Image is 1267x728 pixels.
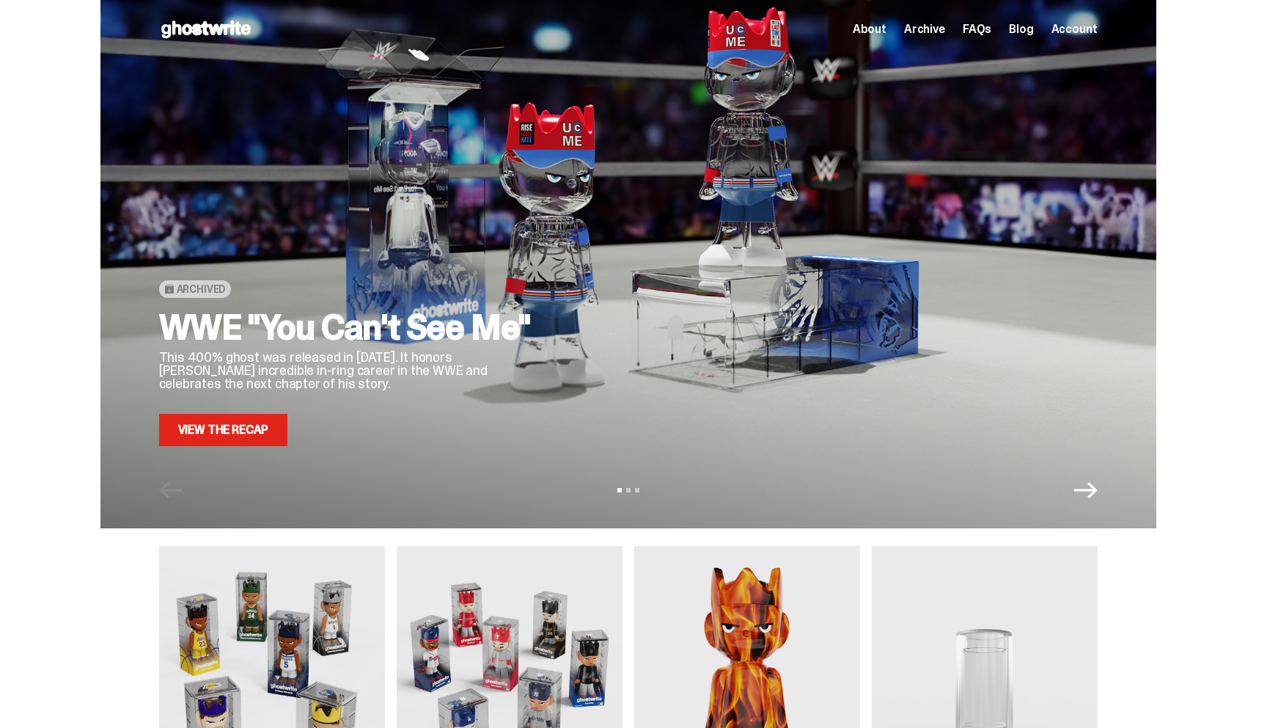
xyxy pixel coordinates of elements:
[635,488,639,492] button: View slide 3
[159,310,540,345] h2: WWE "You Can't See Me"
[159,351,540,390] p: This 400% ghost was released in [DATE]. It honors [PERSON_NAME] incredible in-ring career in the ...
[626,488,631,492] button: View slide 2
[963,23,991,35] a: FAQs
[853,23,886,35] a: About
[177,283,226,295] span: Archived
[617,488,622,492] button: View slide 1
[1051,23,1098,35] a: Account
[159,414,288,446] a: View the Recap
[1009,23,1033,35] a: Blog
[904,23,945,35] a: Archive
[1074,478,1098,502] button: Next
